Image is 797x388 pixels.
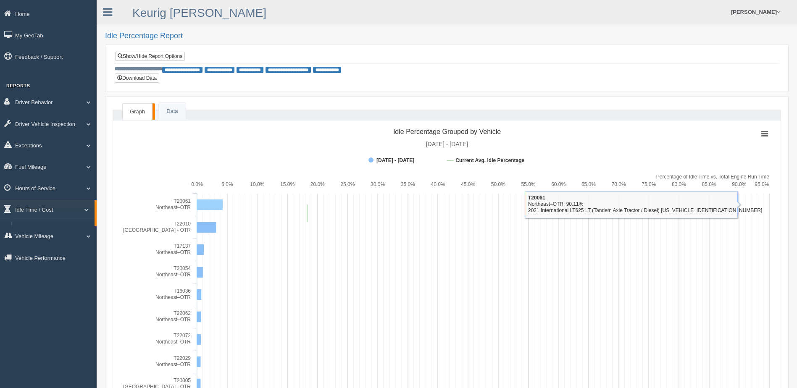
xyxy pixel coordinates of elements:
text: 75.0% [642,181,656,187]
text: 55.0% [521,181,536,187]
tspan: T22062 [174,310,191,316]
tspan: Northeast–OTR [155,249,191,255]
tspan: Northeast–OTR [155,362,191,367]
text: 35.0% [401,181,415,187]
tspan: T20005 [174,378,191,383]
text: 5.0% [221,181,233,187]
tspan: T22072 [174,333,191,338]
tspan: Northeast–OTR [155,204,191,210]
text: 0.0% [191,181,203,187]
text: 30.0% [371,181,385,187]
tspan: [DATE] - [DATE] [426,141,468,147]
tspan: Percentage of Idle Time vs. Total Engine Run Time [656,174,770,180]
text: 80.0% [672,181,686,187]
text: 50.0% [491,181,505,187]
text: 85.0% [702,181,716,187]
a: Idle Cost [15,221,95,236]
a: Show/Hide Report Options [115,52,185,61]
tspan: T17137 [174,243,191,249]
tspan: Current Avg. Idle Percentage [455,157,524,163]
text: 25.0% [340,181,355,187]
tspan: T22010 [174,221,191,227]
tspan: Northeast–OTR [155,294,191,300]
text: 15.0% [280,181,295,187]
text: 45.0% [461,181,475,187]
text: 90.0% [732,181,746,187]
tspan: T20061 [174,198,191,204]
text: 60.0% [551,181,566,187]
tspan: Northeast–OTR [155,272,191,278]
h2: Idle Percentage Report [105,32,789,40]
tspan: T20054 [174,265,191,271]
tspan: Northeast–OTR [155,339,191,345]
text: 70.0% [612,181,626,187]
a: Graph [122,103,153,120]
a: Data [159,103,185,120]
tspan: T16036 [174,288,191,294]
tspan: [DATE] - [DATE] [376,157,414,163]
text: 95.0% [755,181,769,187]
tspan: Idle Percentage Grouped by Vehicle [393,128,501,135]
text: 20.0% [310,181,325,187]
text: 65.0% [581,181,596,187]
button: Download Data [115,73,159,83]
text: 40.0% [431,181,445,187]
text: 10.0% [250,181,264,187]
a: Keurig [PERSON_NAME] [132,6,266,19]
tspan: Northeast–OTR [155,317,191,322]
tspan: [GEOGRAPHIC_DATA] - OTR [123,227,191,233]
tspan: T22029 [174,355,191,361]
